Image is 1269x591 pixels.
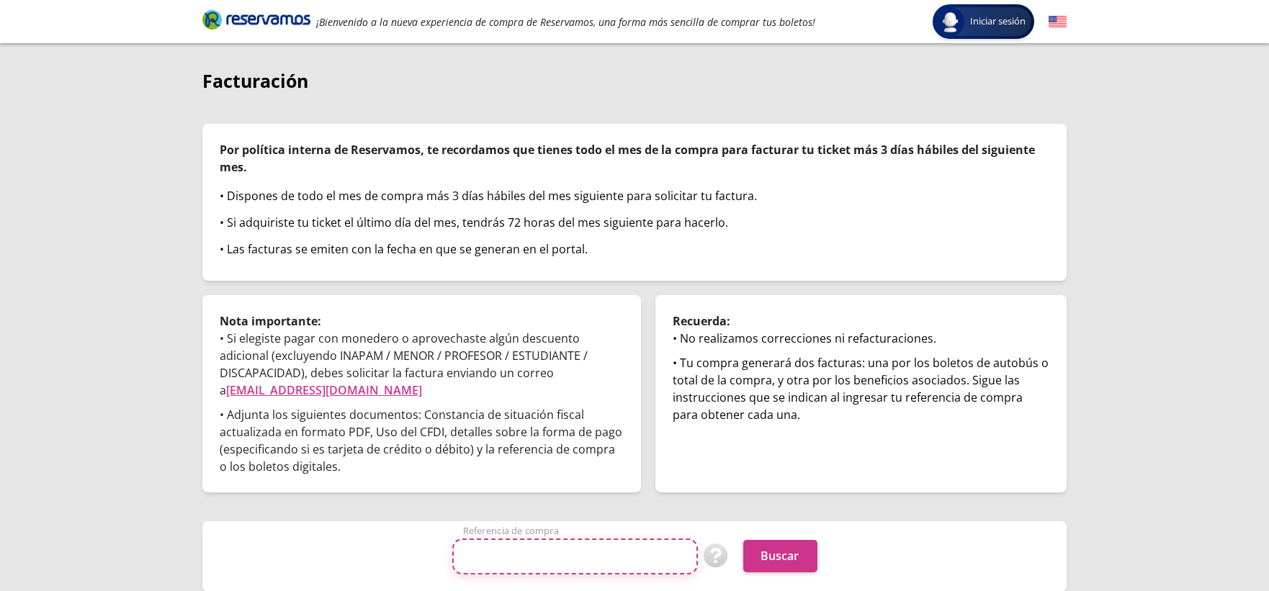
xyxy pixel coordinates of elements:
[673,330,1049,347] div: • No realizamos correcciones ni refacturaciones.
[220,240,1049,258] div: • Las facturas se emiten con la fecha en que se generan en el portal.
[220,141,1049,176] p: Por política interna de Reservamos, te recordamos que tienes todo el mes de la compra para factur...
[220,187,1049,204] div: • Dispones de todo el mes de compra más 3 días hábiles del mes siguiente para solicitar tu factura.
[226,382,422,398] a: [EMAIL_ADDRESS][DOMAIN_NAME]
[1049,13,1067,31] button: English
[964,14,1031,29] span: Iniciar sesión
[220,214,1049,231] div: • Si adquiriste tu ticket el último día del mes, tendrás 72 horas del mes siguiente para hacerlo.
[673,312,1049,330] p: Recuerda:
[220,312,624,330] p: Nota importante:
[202,9,310,30] i: Brand Logo
[202,68,1067,95] p: Facturación
[202,9,310,35] a: Brand Logo
[316,15,815,29] em: ¡Bienvenido a la nueva experiencia de compra de Reservamos, una forma más sencilla de comprar tus...
[673,354,1049,423] div: • Tu compra generará dos facturas: una por los boletos de autobús o total de la compra, y otra po...
[220,406,624,475] p: • Adjunta los siguientes documentos: Constancia de situación fiscal actualizada en formato PDF, U...
[220,330,624,399] p: • Si elegiste pagar con monedero o aprovechaste algún descuento adicional (excluyendo INAPAM / ME...
[743,540,817,572] button: Buscar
